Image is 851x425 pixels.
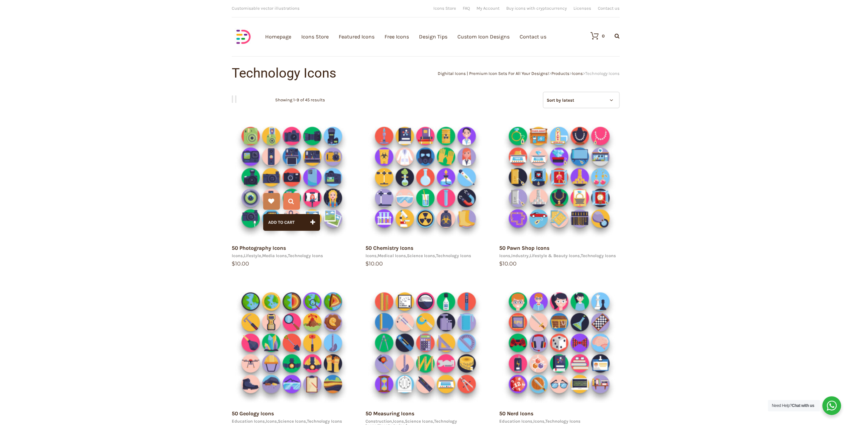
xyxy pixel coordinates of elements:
a: Education Icons [232,419,265,424]
span: Technology Icons [585,71,620,76]
a: Icons [572,71,583,76]
a: Technology Icons [307,419,342,424]
span: Add to cart [268,220,295,225]
div: , , , [365,253,486,258]
a: Icons [533,419,544,424]
div: > > > [426,71,620,76]
button: Add to cart [263,214,320,231]
a: Technology Icons [580,253,616,258]
a: My Account [476,6,500,10]
div: , , , [232,253,352,258]
a: 50 Photography Icons [232,245,286,251]
a: Contact us [598,6,620,10]
a: Dighital Icons | Premium Icon Sets For All Your Designs! [438,71,549,76]
a: Construction [365,419,392,424]
a: 50 Nerd Icons [499,410,533,417]
strong: Chat with us [792,403,814,408]
a: Technology Icons [545,419,580,424]
span: $ [365,260,368,267]
a: Products [551,71,569,76]
a: Licenses [573,6,591,10]
p: Showing 1–9 of 45 results [275,92,325,108]
a: Icons [365,253,376,258]
a: 0 [584,32,605,40]
a: Icons [499,253,510,258]
a: Media Icons [262,253,287,258]
a: 50 Geology Icons [232,410,274,417]
a: Icons [232,253,243,258]
a: Icons [266,419,277,424]
h1: Technology Icons [232,67,426,80]
div: , , , [232,419,352,423]
span: Need Help? [772,403,814,408]
bdi: 10.00 [365,260,383,267]
a: Technology Icons [288,253,323,258]
bdi: 10.00 [499,260,516,267]
a: Icons [393,419,404,424]
a: 50 Measuring Icons [365,410,414,417]
a: Lifestyle & Beauty Icons [529,253,579,258]
div: 0 [602,34,605,38]
a: Technology Icons [436,253,471,258]
a: Industry [511,253,528,258]
a: Lifestyle [244,253,261,258]
a: Education Icons [499,419,532,424]
div: , , , [499,253,619,258]
div: , , [499,419,619,423]
span: $ [499,260,502,267]
a: Science Icons [405,419,433,424]
span: $ [232,260,235,267]
a: 50 Chemistry Icons [365,245,413,251]
span: Customisable vector illustrations [232,6,300,11]
a: Icons Store [433,6,456,10]
a: FAQ [463,6,470,10]
a: Science Icons [407,253,435,258]
a: 50 Pawn Shop Icons [499,245,549,251]
a: Medical Icons [377,253,406,258]
bdi: 10.00 [232,260,249,267]
a: Buy icons with cryptocurrency [506,6,567,10]
a: Science Icons [278,419,306,424]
